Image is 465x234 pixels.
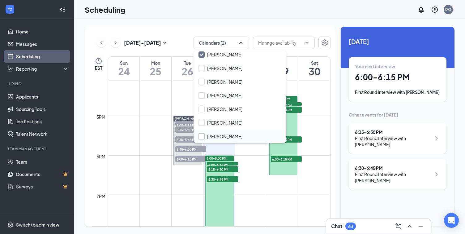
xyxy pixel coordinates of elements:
[321,39,328,46] svg: Settings
[16,66,69,72] div: Reporting
[349,112,446,118] div: Other events for [DATE]
[355,165,431,171] div: 6:30 - 6:45 PM
[85,4,126,15] h1: Scheduling
[7,6,13,12] svg: WorkstreamLogo
[108,60,139,66] div: Sun
[445,7,451,12] div: DQ
[113,39,119,46] svg: ChevronRight
[417,223,424,230] svg: Minimize
[172,66,203,77] h1: 26
[16,115,69,128] a: Job Postings
[417,6,425,13] svg: Notifications
[299,66,330,77] h1: 30
[95,153,107,160] div: 6pm
[258,39,302,46] input: Manage availability
[318,37,331,49] button: Settings
[16,156,69,168] a: Team
[331,223,342,230] h3: Chat
[207,166,238,172] span: 6:15-6:30 PM
[406,223,413,230] svg: ChevronUp
[207,156,227,161] span: 6:00-8:00 PM
[175,136,206,143] span: 5:30-5:45 PM
[207,176,238,182] span: 6:30-6:45 PM
[97,38,106,47] button: ChevronLeft
[16,222,59,228] div: Switch to admin view
[7,146,68,152] div: Team Management
[95,113,107,120] div: 5pm
[238,40,244,46] svg: ChevronUp
[95,193,107,200] div: 7pm
[175,117,201,121] span: [PERSON_NAME]
[305,40,309,45] svg: ChevronDown
[140,66,171,77] h1: 25
[355,129,431,135] div: 6:15 - 6:30 PM
[355,72,440,82] h1: 6:00 - 6:15 PM
[433,170,440,178] svg: ChevronRight
[7,81,68,86] div: Hiring
[416,221,426,231] button: Minimize
[161,39,169,46] svg: SmallChevronDown
[7,66,14,72] svg: Analysis
[140,60,171,66] div: Mon
[140,57,171,80] a: August 25, 2025
[7,222,14,228] svg: Settings
[98,39,105,46] svg: ChevronLeft
[405,221,415,231] button: ChevronUp
[355,171,431,183] div: First Round Interview with [PERSON_NAME]
[111,38,120,47] button: ChevronRight
[60,7,66,13] svg: Collapse
[16,91,69,103] a: Applicants
[271,156,302,162] span: 6:00-6:15 PM
[299,57,330,80] a: August 30, 2025
[355,89,440,95] div: First Round Interview with [PERSON_NAME]
[175,122,206,128] span: 5:00-5:15 PM
[348,224,353,229] div: 63
[395,223,402,230] svg: ComposeMessage
[175,126,206,133] span: 5:15-5:30 PM
[16,50,69,63] a: Scheduling
[444,213,459,228] div: Open Intercom Messenger
[108,57,139,80] a: August 24, 2025
[349,37,446,46] span: [DATE]
[16,25,69,38] a: Home
[95,65,102,71] span: EST
[355,63,440,69] div: Your next interview
[194,37,249,49] button: Calendars (2)ChevronUp
[172,60,203,66] div: Tue
[108,66,139,77] h1: 24
[16,168,69,180] a: DocumentsCrown
[175,156,206,162] span: 6:00-6:15 PM
[175,146,206,152] span: 5:45-6:00 PM
[299,60,330,66] div: Sat
[16,128,69,140] a: Talent Network
[16,103,69,115] a: Sourcing Tools
[124,39,161,46] h3: [DATE] - [DATE]
[207,162,238,168] span: 6:00-6:15 PM
[355,135,431,148] div: First Round Interview with [PERSON_NAME]
[172,57,203,80] a: August 26, 2025
[16,180,69,193] a: SurveysCrown
[394,221,403,231] button: ComposeMessage
[95,57,102,65] svg: Clock
[433,135,440,142] svg: ChevronRight
[16,38,69,50] a: Messages
[431,6,438,13] svg: QuestionInfo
